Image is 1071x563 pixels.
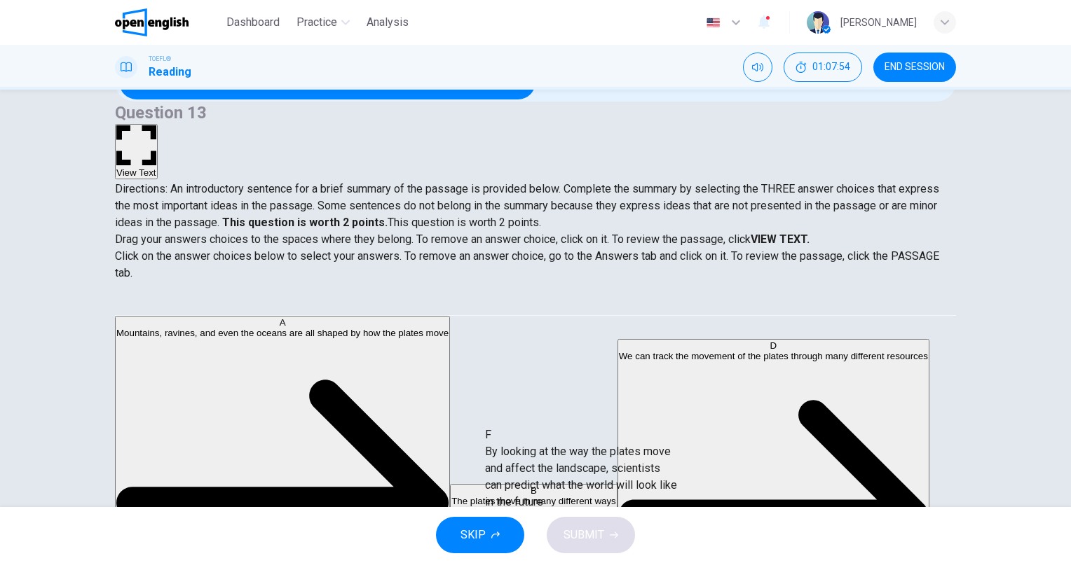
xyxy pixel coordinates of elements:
span: We can track the movement of the plates through many different resources [619,351,928,361]
strong: This question is worth 2 points. [219,216,388,229]
span: Practice [296,14,337,31]
img: en [704,18,722,28]
span: Analysis [367,14,409,31]
button: SKIP [436,517,524,553]
span: Directions: An introductory sentence for a brief summary of the passage is provided below. Comple... [115,182,939,229]
div: A [116,317,449,328]
p: Click on the answer choices below to select your answers. To remove an answer choice, go to the A... [115,248,956,281]
button: Practice [291,10,355,35]
div: Hide [784,53,862,82]
span: The plates move in many different ways [451,495,616,506]
button: Analysis [361,10,414,35]
button: View Text [115,124,158,179]
h4: Question 13 [115,102,956,124]
img: Profile picture [807,11,829,34]
img: OpenEnglish logo [115,8,189,36]
button: 01:07:54 [784,53,862,82]
span: This question is worth 2 points. [388,216,541,229]
p: Drag your answers choices to the spaces where they belong. To remove an answer choice, click on i... [115,231,956,248]
span: Mountains, ravines, and even the oceans are all shaped by how the plates move [116,328,449,338]
span: SKIP [461,525,486,545]
span: Dashboard [226,14,280,31]
div: [PERSON_NAME] [840,14,917,31]
a: OpenEnglish logo [115,8,221,36]
div: Mute [743,53,772,82]
h1: Reading [149,64,191,81]
div: B [451,485,616,495]
span: 01:07:54 [812,62,850,73]
strong: VIEW TEXT. [751,232,810,246]
button: Dashboard [221,10,285,35]
span: TOEFL® [149,54,171,64]
span: END SESSION [885,62,945,73]
button: END SESSION [873,53,956,82]
div: Choose test type tabs [115,281,956,315]
div: D [619,340,928,351]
